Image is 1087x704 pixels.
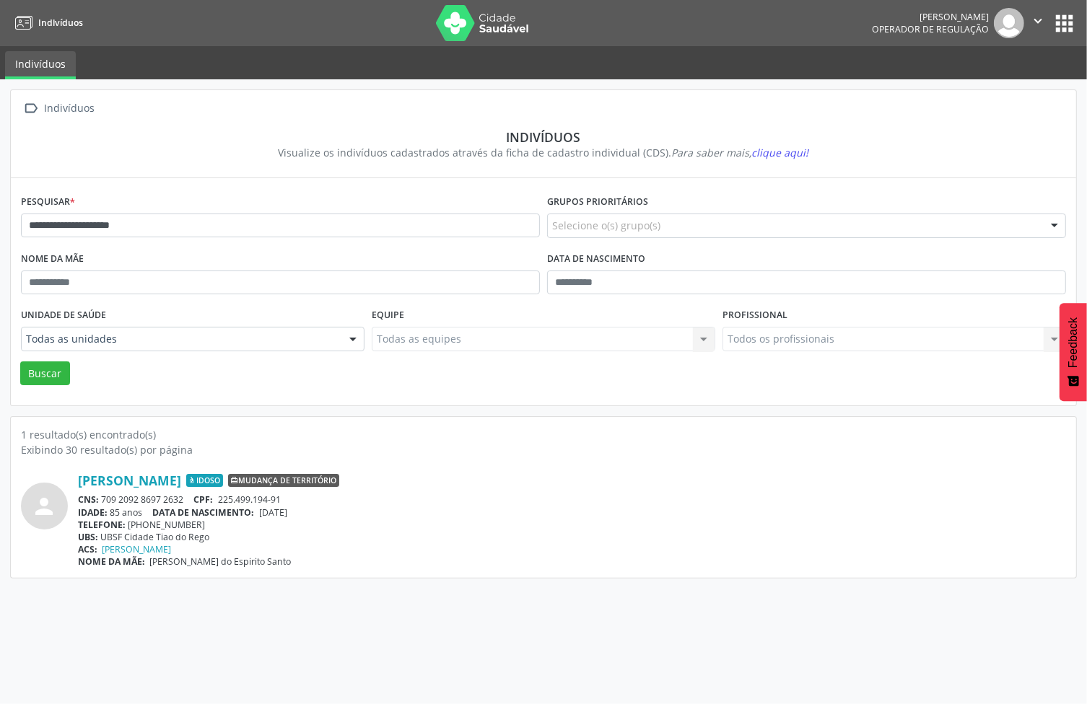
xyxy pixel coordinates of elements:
span: 225.499.194-91 [218,493,281,506]
span: NOME DA MÃE: [78,555,145,568]
a:  Indivíduos [21,98,97,119]
span: IDADE: [78,506,108,519]
i:  [21,98,42,119]
i:  [1030,13,1046,29]
span: ACS: [78,543,97,555]
span: Operador de regulação [872,23,989,35]
i: Para saber mais, [672,146,809,159]
label: Pesquisar [21,191,75,214]
span: [DATE] [259,506,287,519]
button:  [1024,8,1052,38]
label: Data de nascimento [547,248,645,270]
span: CPF: [194,493,214,506]
a: [PERSON_NAME] [78,472,181,488]
div: Indivíduos [31,129,1056,145]
span: DATA DE NASCIMENTO: [153,506,255,519]
span: Selecione o(s) grupo(s) [552,218,660,233]
div: Exibindo 30 resultado(s) por página [21,442,1066,457]
div: 1 resultado(s) encontrado(s) [21,427,1066,442]
span: CNS: [78,493,99,506]
button: Buscar [20,361,70,386]
a: [PERSON_NAME] [102,543,172,555]
div: 85 anos [78,506,1066,519]
label: Unidade de saúde [21,304,106,327]
span: UBS: [78,531,98,543]
label: Profissional [723,304,787,327]
span: Mudança de território [228,474,339,487]
div: Visualize os indivíduos cadastrados através da ficha de cadastro individual (CDS). [31,145,1056,160]
span: Indivíduos [38,17,83,29]
span: Feedback [1067,317,1080,368]
i: person [32,493,58,519]
label: Grupos prioritários [547,191,648,214]
div: [PERSON_NAME] [872,11,989,23]
div: 709 2092 8697 2632 [78,493,1066,506]
span: TELEFONE: [78,519,126,531]
a: Indivíduos [10,11,83,35]
button: apps [1052,11,1077,36]
label: Equipe [372,304,404,327]
img: img [994,8,1024,38]
span: Idoso [186,474,223,487]
a: Indivíduos [5,51,76,79]
div: UBSF Cidade Tiao do Rego [78,531,1066,543]
button: Feedback - Mostrar pesquisa [1060,303,1087,401]
span: [PERSON_NAME] do Espirito Santo [150,555,292,568]
span: Todas as unidades [26,332,335,346]
div: [PHONE_NUMBER] [78,519,1066,531]
label: Nome da mãe [21,248,84,270]
span: clique aqui! [752,146,809,159]
div: Indivíduos [42,98,97,119]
